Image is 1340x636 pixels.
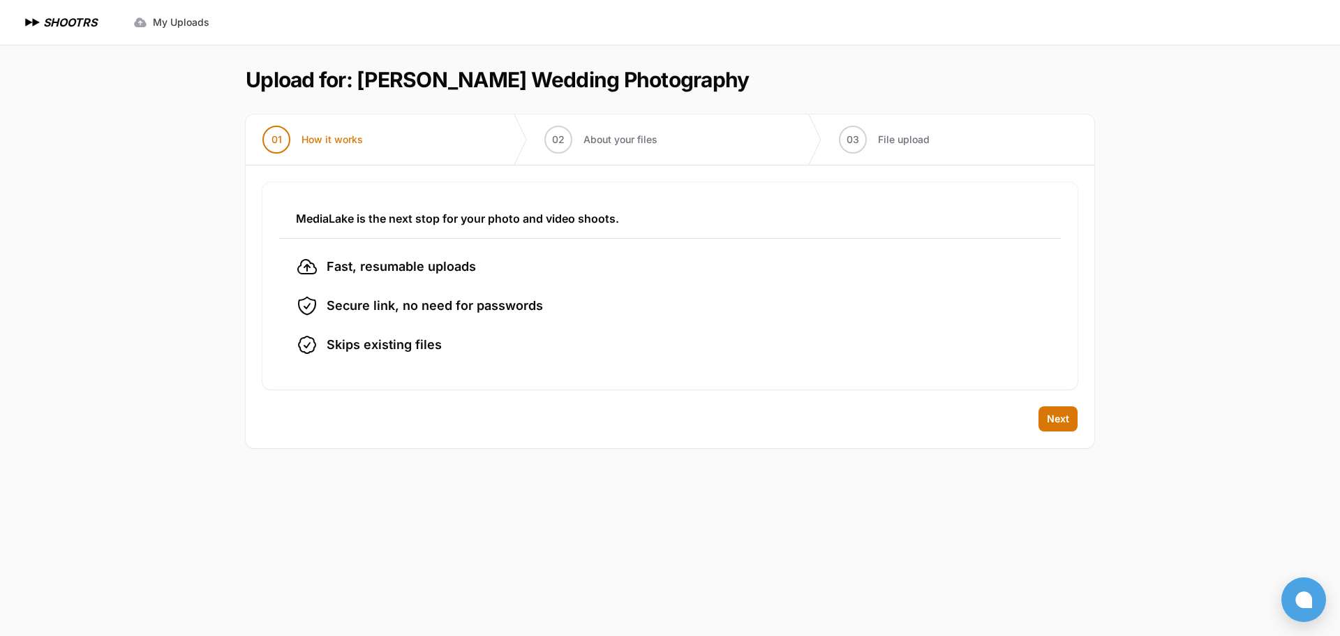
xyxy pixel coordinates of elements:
span: Fast, resumable uploads [327,257,476,276]
h1: Upload for: [PERSON_NAME] Wedding Photography [246,67,749,92]
span: Secure link, no need for passwords [327,296,543,316]
button: 02 About your files [528,114,674,165]
span: 01 [271,133,282,147]
img: SHOOTRS [22,14,43,31]
span: About your files [583,133,657,147]
button: 03 File upload [822,114,946,165]
span: 02 [552,133,565,147]
a: SHOOTRS SHOOTRS [22,14,97,31]
span: Skips existing files [327,335,442,355]
h1: SHOOTRS [43,14,97,31]
button: Open chat window [1281,577,1326,622]
span: How it works [301,133,363,147]
span: My Uploads [153,15,209,29]
h3: MediaLake is the next stop for your photo and video shoots. [296,210,1044,227]
span: File upload [878,133,930,147]
span: Next [1047,412,1069,426]
span: 03 [847,133,859,147]
button: 01 How it works [246,114,380,165]
a: My Uploads [125,10,218,35]
button: Next [1038,406,1078,431]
